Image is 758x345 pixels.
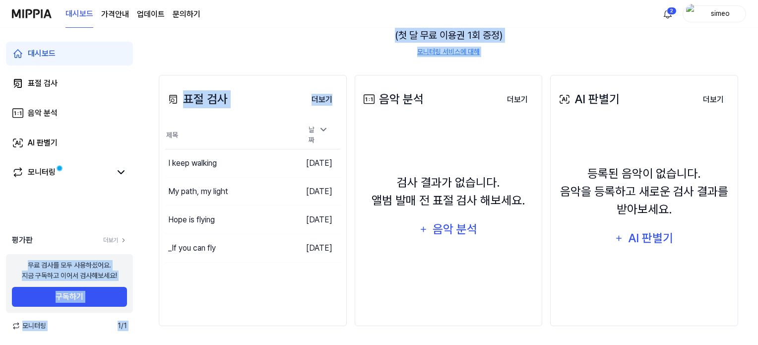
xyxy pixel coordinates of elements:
button: 알림2 [660,6,676,22]
div: 모니터링 [28,166,56,178]
td: [DATE] [297,234,340,263]
span: 평가판 [12,234,33,246]
a: 음악 분석 [6,101,133,125]
td: [DATE] [297,149,340,178]
div: 2 [667,7,677,15]
a: 더보기 [695,89,732,110]
a: 가격안내 [101,8,129,20]
a: AI 판별기 [6,131,133,155]
span: 모니터링 [12,321,46,331]
div: 검사 결과가 없습니다. 앨범 발매 전 표절 검사 해보세요. [372,174,525,209]
div: 표절 검사 [28,77,58,89]
div: 음악 분석 [431,220,478,239]
div: 무료 검사를 모두 사용하셨어요. 지금 구독하고 이어서 검사해보세요! [22,260,117,281]
button: 더보기 [695,90,732,110]
div: AI 판별기 [557,90,620,108]
div: 표절 검사 [165,90,228,108]
button: 더보기 [499,90,536,110]
a: 대시보드 [6,42,133,66]
a: 모니터링 [12,166,111,178]
button: profilesimeo [683,5,746,22]
button: AI 판별기 [608,226,680,250]
div: _If you can fly [168,242,216,254]
a: 대시보드 [65,0,93,28]
div: My path, my light [168,186,228,198]
td: [DATE] [297,206,340,234]
div: AI 판별기 [627,229,674,248]
img: profile [686,4,698,24]
th: 제목 [165,121,297,149]
a: 업데이트 [137,8,165,20]
img: 알림 [662,8,674,20]
div: 음악 분석 [361,90,424,108]
div: 등록된 음악이 없습니다. 음악을 등록하고 새로운 검사 결과를 받아보세요. [557,165,732,218]
a: 더보기 [304,89,340,110]
a: 표절 검사 [6,71,133,95]
a: 더보기 [103,236,127,245]
span: 1 / 1 [118,321,127,331]
td: [DATE] [297,178,340,206]
div: I keep walking [168,157,217,169]
div: Hope is flying [168,214,215,226]
div: 음악 분석 [28,107,58,119]
div: 날짜 [305,122,332,148]
div: 대시보드 [28,48,56,60]
div: AI 판별기 [28,137,58,149]
button: 더보기 [304,90,340,110]
a: 더보기 [499,89,536,110]
button: 구독하기 [12,287,127,307]
div: simeo [701,8,740,19]
a: 문의하기 [173,8,200,20]
a: 모니터링 서비스에 대해 [417,47,480,57]
button: 음악 분석 [413,217,484,241]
